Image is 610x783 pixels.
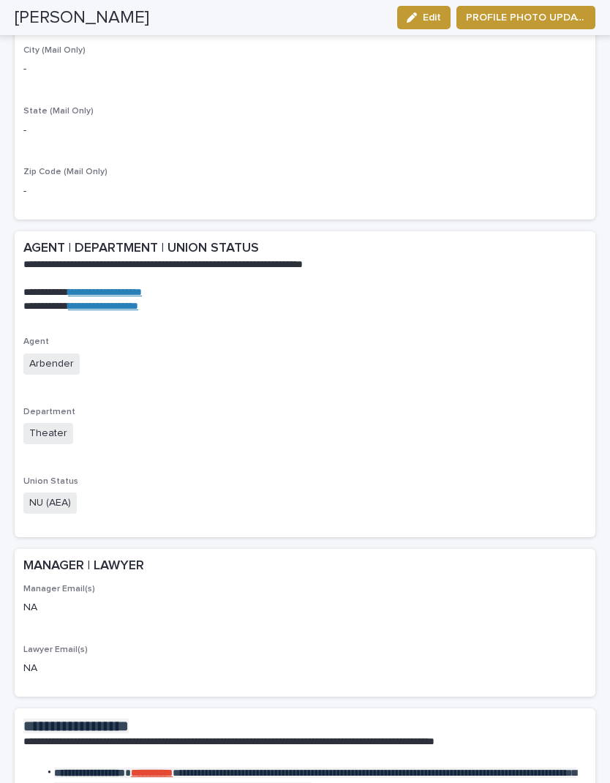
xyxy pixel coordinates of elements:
[23,477,78,486] span: Union Status
[23,337,49,346] span: Agent
[466,10,586,25] span: PROFILE PHOTO UPDATE
[23,61,587,77] p: -
[23,353,80,375] span: Arbender
[23,661,587,676] p: NA
[23,600,587,615] p: NA
[23,46,86,55] span: City (Mail Only)
[23,184,587,199] p: -
[23,123,587,138] p: -
[15,7,149,29] h2: [PERSON_NAME]
[423,12,441,23] span: Edit
[397,6,451,29] button: Edit
[456,6,595,29] button: PROFILE PHOTO UPDATE
[23,645,88,654] span: Lawyer Email(s)
[23,240,259,258] h2: AGENT | DEPARTMENT | UNION STATUS
[23,558,144,575] h2: MANAGER | LAWYER
[23,107,94,116] span: State (Mail Only)
[23,423,73,444] span: Theater
[23,408,75,416] span: Department
[23,168,108,176] span: Zip Code (Mail Only)
[23,585,95,593] span: Manager Email(s)
[23,492,77,514] span: NU (AEA)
